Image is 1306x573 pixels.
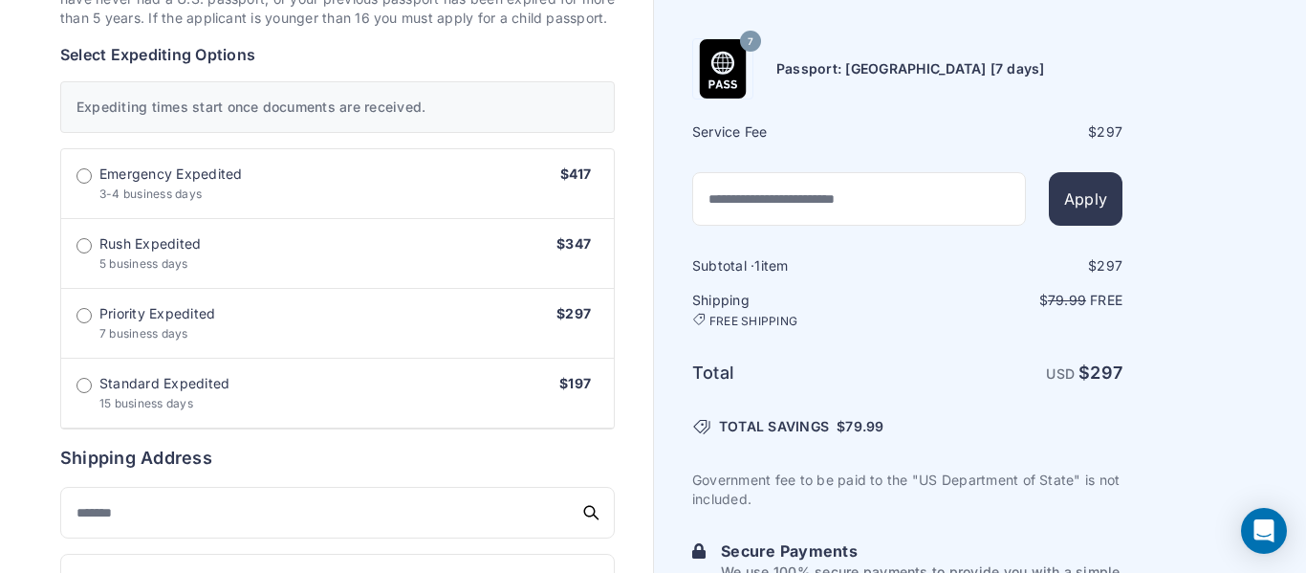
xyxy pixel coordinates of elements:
h6: Subtotal · item [692,256,905,275]
span: Free [1090,292,1122,308]
div: Expediting times start once documents are received. [60,81,615,133]
p: Government fee to be paid to the "US Department of State" is not included. [692,471,1122,509]
span: 7 [748,29,753,54]
div: $ [909,122,1122,142]
span: 79.99 [845,418,883,434]
strong: $ [1078,363,1122,383]
div: Open Intercom Messenger [1241,508,1287,554]
span: 1 [754,257,760,274]
h6: Secure Payments [721,540,1122,562]
span: Rush Expedited [99,234,201,253]
span: Priority Expedited [99,304,215,323]
h6: Total [692,360,905,386]
span: 297 [1097,257,1122,274]
span: 3-4 business days [99,187,202,201]
span: 79.99 [1048,292,1086,308]
span: Emergency Expedited [99,165,243,184]
span: 297 [1090,363,1122,383]
h6: Select Expediting Options [60,43,615,66]
span: 7 business days [99,326,188,341]
span: TOTAL SAVINGS [719,417,829,436]
div: $ [909,256,1122,275]
img: Product Name [693,39,752,99]
span: $197 [559,375,591,391]
span: FREE SHIPPING [709,314,797,329]
h6: Passport: [GEOGRAPHIC_DATA] [7 days] [776,59,1045,78]
h6: Shipping [692,291,905,329]
span: $347 [556,235,591,252]
button: Apply [1049,172,1122,226]
span: $417 [560,165,591,182]
span: 297 [1097,123,1122,140]
span: 5 business days [99,256,188,271]
span: 15 business days [99,396,193,410]
span: $297 [556,305,591,321]
p: $ [909,291,1122,310]
h6: Shipping Address [60,445,615,472]
span: $ [837,417,883,436]
span: Standard Expedited [99,374,229,393]
h6: Service Fee [692,122,905,142]
span: USD [1046,365,1075,382]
